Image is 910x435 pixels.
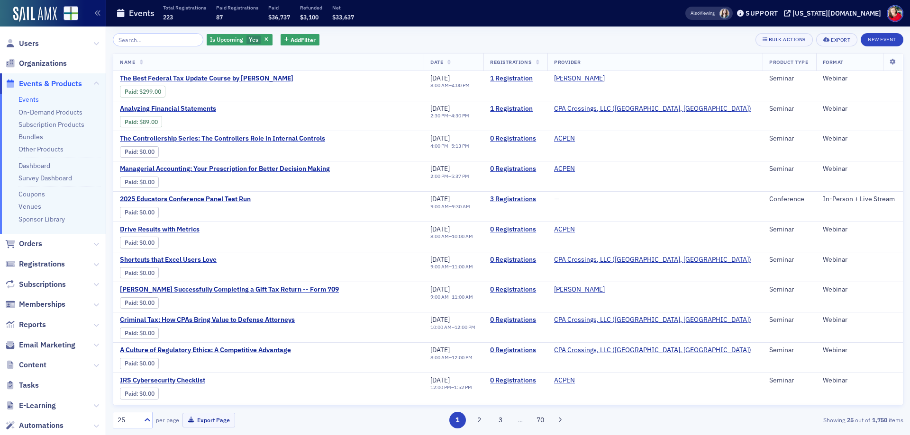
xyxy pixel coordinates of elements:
[823,256,896,264] div: Webinar
[120,376,279,385] a: IRS Cybersecurity Checklist
[554,134,614,143] span: ACPEN
[769,134,810,143] div: Seminar
[430,173,469,179] div: –
[18,120,84,129] a: Subscription Products
[554,74,614,83] span: SURGENT
[216,4,258,11] p: Paid Registrations
[182,413,235,427] button: Export Page
[769,37,806,42] div: Bulk Actions
[861,33,903,46] button: New Event
[554,225,575,234] a: ACPEN
[490,316,541,324] a: 0 Registrations
[887,5,903,22] span: Profile
[554,285,605,294] a: [PERSON_NAME]
[125,329,136,337] a: Paid
[5,38,39,49] a: Users
[120,346,291,355] span: A Culture of Regulatory Ethics: A Competitive Advantage
[554,195,559,203] span: —
[120,328,159,339] div: Paid: 0 - $0
[19,360,46,370] span: Content
[455,324,475,330] time: 12:00 PM
[451,142,469,149] time: 5:13 PM
[490,59,531,65] span: Registrations
[120,105,279,113] a: Analyzing Financial Statements
[746,9,778,18] div: Support
[249,36,258,43] span: Yes
[769,195,810,204] div: Conference
[120,237,159,248] div: Paid: 0 - $0
[452,354,473,361] time: 12:00 PM
[5,239,42,249] a: Orders
[5,420,64,431] a: Automations
[554,256,751,264] a: CPA Crossings, LLC ([GEOGRAPHIC_DATA], [GEOGRAPHIC_DATA])
[769,376,810,385] div: Seminar
[139,88,161,95] span: $299.00
[13,7,57,22] a: SailAMX
[125,118,136,125] a: Paid
[769,256,810,264] div: Seminar
[769,59,808,65] span: Product Type
[430,173,448,179] time: 2:00 PM
[120,59,135,65] span: Name
[784,10,884,17] button: [US_STATE][DOMAIN_NAME]
[769,285,810,294] div: Seminar
[490,195,541,204] a: 3 Registrations
[19,239,42,249] span: Orders
[210,36,243,43] span: Is Upcoming
[5,360,46,370] a: Content
[451,112,469,119] time: 4:30 PM
[823,225,896,234] div: Webinar
[452,293,473,300] time: 11:00 AM
[845,416,855,424] strong: 25
[430,376,450,384] span: [DATE]
[139,239,155,246] span: $0.00
[125,390,139,397] span: :
[5,320,46,330] a: Reports
[207,34,273,46] div: Yes
[452,263,473,270] time: 11:00 AM
[430,264,473,270] div: –
[430,225,450,233] span: [DATE]
[823,346,896,355] div: Webinar
[554,105,751,113] a: CPA Crossings, LLC ([GEOGRAPHIC_DATA], [GEOGRAPHIC_DATA])
[300,13,318,21] span: $3,100
[120,195,279,204] a: 2025 Educators Conference Panel Test Run
[5,259,65,269] a: Registrations
[120,177,159,188] div: Paid: 0 - $0
[490,285,541,294] a: 0 Registrations
[216,13,223,21] span: 87
[120,316,295,324] a: Criminal Tax: How CPAs Bring Value to Defense Attorneys
[691,10,700,16] div: Also
[139,178,155,186] span: $0.00
[125,88,139,95] span: :
[120,116,162,127] div: Paid: 2 - $8900
[490,256,541,264] a: 0 Registrations
[554,74,605,83] a: [PERSON_NAME]
[125,178,139,186] span: :
[18,133,43,141] a: Bundles
[129,8,155,19] h1: Events
[769,346,810,355] div: Seminar
[19,38,39,49] span: Users
[554,346,751,355] span: CPA Crossings, LLC (Rochester, MI)
[120,256,279,264] a: Shortcuts that Excel Users Love
[120,297,159,309] div: Paid: 1 - $0
[163,13,173,21] span: 223
[19,58,67,69] span: Organizations
[18,108,82,116] a: On-Demand Products
[430,354,449,361] time: 8:00 AM
[125,299,136,306] a: Paid
[554,346,751,355] a: CPA Crossings, LLC ([GEOGRAPHIC_DATA], [GEOGRAPHIC_DATA])
[19,279,66,290] span: Subscriptions
[120,225,279,234] a: Drive Results with Metrics
[554,105,751,113] span: CPA Crossings, LLC (Rochester, MI)
[5,58,67,69] a: Organizations
[18,174,72,182] a: Survey Dashboard
[19,259,65,269] span: Registrations
[125,390,136,397] a: Paid
[430,203,449,210] time: 9:00 AM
